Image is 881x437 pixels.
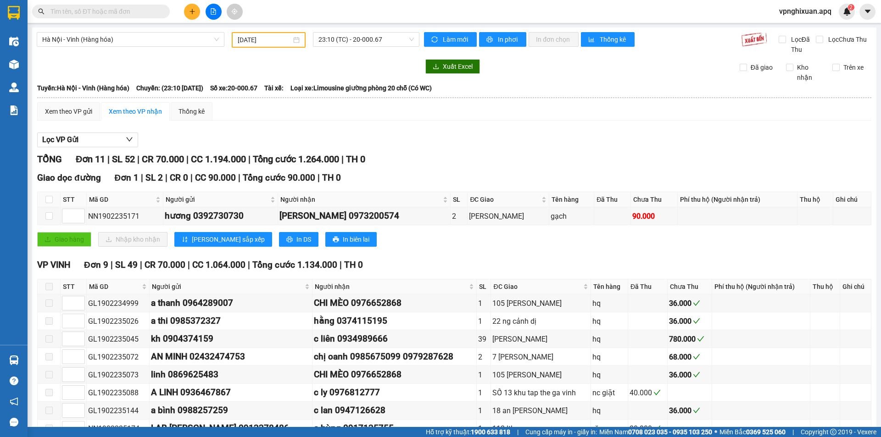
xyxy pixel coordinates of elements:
img: 9k= [741,32,767,47]
span: TỔNG [37,154,62,165]
span: | [792,427,794,437]
span: CR 0 [170,172,188,183]
img: icon-new-feature [843,7,851,16]
span: | [137,154,139,165]
span: check [693,299,700,307]
div: 105 [PERSON_NAME] [492,369,589,381]
div: răng [592,423,626,434]
span: | [248,260,250,270]
button: printerIn biên lai [325,232,377,247]
span: check [653,425,661,432]
th: Phí thu hộ (Người nhận trả) [678,192,797,207]
span: | [140,260,142,270]
span: Đã giao [747,62,776,72]
span: message [10,418,18,426]
span: printer [286,236,293,243]
span: TH 0 [322,172,341,183]
strong: 0369 525 060 [746,428,786,436]
span: check [693,371,700,378]
span: Cung cấp máy in - giấy in: [525,427,597,437]
div: 1 [478,405,489,416]
span: check [693,317,700,325]
div: 68.000 [669,351,710,363]
th: SL [451,192,468,207]
div: 36.000 [669,315,710,327]
span: Thống kê [600,34,627,44]
span: | [190,172,193,183]
div: CHI MÈO 0976652868 [314,368,475,382]
div: GL1902234999 [88,298,148,309]
div: A LINH 0936467867 [151,386,311,399]
div: c liên 0934989666 [314,332,475,346]
div: NN1902235174 [88,423,148,434]
td: GL1902235144 [87,402,150,420]
th: Tên hàng [549,192,594,207]
div: 36.000 [669,369,710,381]
div: a hùng 0917135755 [314,421,475,435]
span: Người gửi [166,194,269,205]
div: 7 [PERSON_NAME] [492,351,589,363]
button: file-add [206,4,222,20]
div: 113 ltk [492,423,589,434]
img: warehouse-icon [9,60,19,69]
div: Xem theo VP gửi [45,106,92,116]
span: | [318,172,320,183]
span: ĐC Giao [470,194,540,205]
sup: 2 [848,4,854,11]
div: [PERSON_NAME] 0973200574 [279,209,448,223]
th: Phí thu hộ (Người nhận trả) [712,279,810,294]
span: | [141,172,143,183]
div: 105 [PERSON_NAME] [492,298,589,309]
span: Tài xế: [264,83,284,93]
button: syncLàm mới [424,32,477,47]
div: GL1902235072 [88,351,148,363]
img: logo-vxr [8,6,20,20]
div: 1 [478,423,489,434]
span: file-add [210,8,217,15]
span: Đơn 1 [115,172,139,183]
span: check [653,389,661,396]
span: Mã GD [89,194,154,205]
div: Thống kê [178,106,205,116]
img: warehouse-icon [9,83,19,92]
div: linh 0869625483 [151,368,311,382]
div: 18 an [PERSON_NAME] [492,405,589,416]
td: GL1902234999 [87,294,150,312]
span: Mã GD [89,282,140,292]
div: LAB [PERSON_NAME] 0912278486 [151,421,311,435]
div: 40.000 [630,387,666,398]
span: Giao dọc đường [37,172,101,183]
div: 1 [478,369,489,381]
td: GL1902235088 [87,384,150,402]
th: Thu hộ [810,279,840,294]
span: Người nhận [315,282,467,292]
div: 780.000 [669,333,710,345]
th: Đã Thu [628,279,668,294]
button: uploadGiao hàng [37,232,91,247]
span: bar-chart [588,36,596,44]
span: printer [333,236,339,243]
th: STT [61,192,87,207]
span: CC 1.194.000 [191,154,246,165]
input: 19/02/2023 [238,35,291,45]
span: | [165,172,167,183]
div: 22 ng cảnh dị [492,315,589,327]
button: Lọc VP Gửi [37,133,138,147]
span: check [693,407,700,414]
span: Người gửi [152,282,303,292]
span: Chuyến: (23:10 [DATE]) [136,83,203,93]
span: CC 1.064.000 [192,260,245,270]
div: nc giặt [592,387,626,398]
div: 1 [478,315,489,327]
div: 1 [478,298,489,309]
div: chị oanh 0985675099 0979287628 [314,350,475,364]
span: Tổng cước 1.134.000 [252,260,337,270]
span: CR 70.000 [145,260,185,270]
img: solution-icon [9,105,19,115]
div: Xem theo VP nhận [109,106,162,116]
span: check [693,353,700,360]
span: | [341,154,344,165]
div: 90.000 [632,210,676,222]
span: download [433,63,439,71]
th: Chưa Thu [668,279,712,294]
